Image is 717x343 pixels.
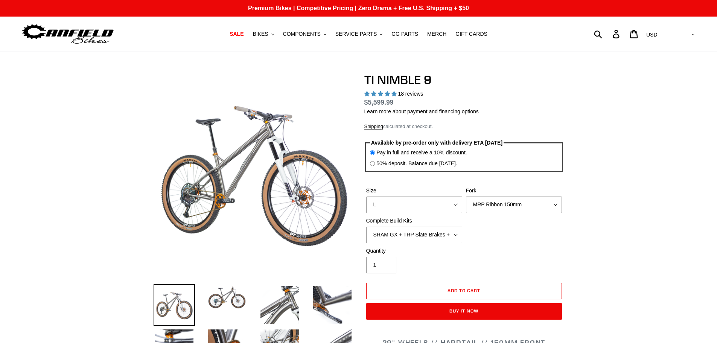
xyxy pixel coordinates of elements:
a: SALE [226,29,247,39]
span: Add to cart [448,288,480,293]
input: Search [598,26,617,42]
label: Complete Build Kits [366,217,462,225]
a: MERCH [423,29,450,39]
button: Add to cart [366,283,562,299]
label: 50% deposit. Balance due [DATE]. [376,160,457,168]
img: Load image into Gallery viewer, TI NIMBLE 9 [154,284,195,326]
img: Load image into Gallery viewer, TI NIMBLE 9 [312,284,353,326]
span: BIKES [253,31,268,37]
span: 4.89 stars [364,91,398,97]
label: Fork [466,187,562,195]
a: Shipping [364,123,384,130]
span: SERVICE PARTS [335,31,377,37]
span: $5,599.99 [364,99,394,106]
span: SALE [230,31,244,37]
a: GG PARTS [388,29,422,39]
img: Canfield Bikes [21,22,115,46]
span: GG PARTS [391,31,418,37]
button: SERVICE PARTS [332,29,386,39]
h1: TI NIMBLE 9 [364,73,564,87]
span: COMPONENTS [283,31,321,37]
span: MERCH [427,31,446,37]
div: calculated at checkout. [364,123,564,130]
span: 18 reviews [398,91,423,97]
label: Pay in full and receive a 10% discount. [376,149,467,157]
label: Quantity [366,247,462,255]
label: Size [366,187,462,195]
button: Buy it now [366,303,562,320]
a: Learn more about payment and financing options [364,108,479,114]
button: COMPONENTS [279,29,330,39]
span: GIFT CARDS [455,31,487,37]
legend: Available by pre-order only with delivery ETA [DATE] [370,139,504,147]
img: Load image into Gallery viewer, TI NIMBLE 9 [206,284,248,311]
button: BIKES [249,29,277,39]
a: GIFT CARDS [452,29,491,39]
img: Load image into Gallery viewer, TI NIMBLE 9 [259,284,300,326]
